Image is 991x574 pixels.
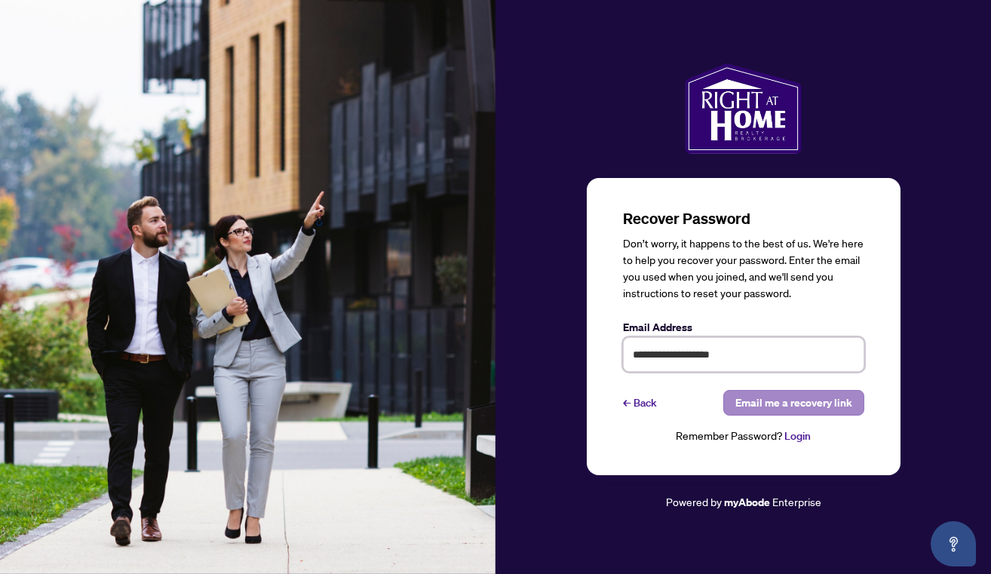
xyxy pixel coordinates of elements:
[623,319,864,336] label: Email Address
[931,521,976,566] button: Open asap
[666,495,722,508] span: Powered by
[623,208,864,229] h3: Recover Password
[623,235,864,302] div: Don’t worry, it happens to the best of us. We're here to help you recover your password. Enter th...
[623,428,864,445] div: Remember Password?
[724,494,770,511] a: myAbode
[784,429,811,443] a: Login
[623,394,630,411] span: ←
[685,63,802,154] img: ma-logo
[772,495,821,508] span: Enterprise
[723,390,864,416] button: Email me a recovery link
[623,390,657,416] a: ←Back
[735,391,852,415] span: Email me a recovery link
